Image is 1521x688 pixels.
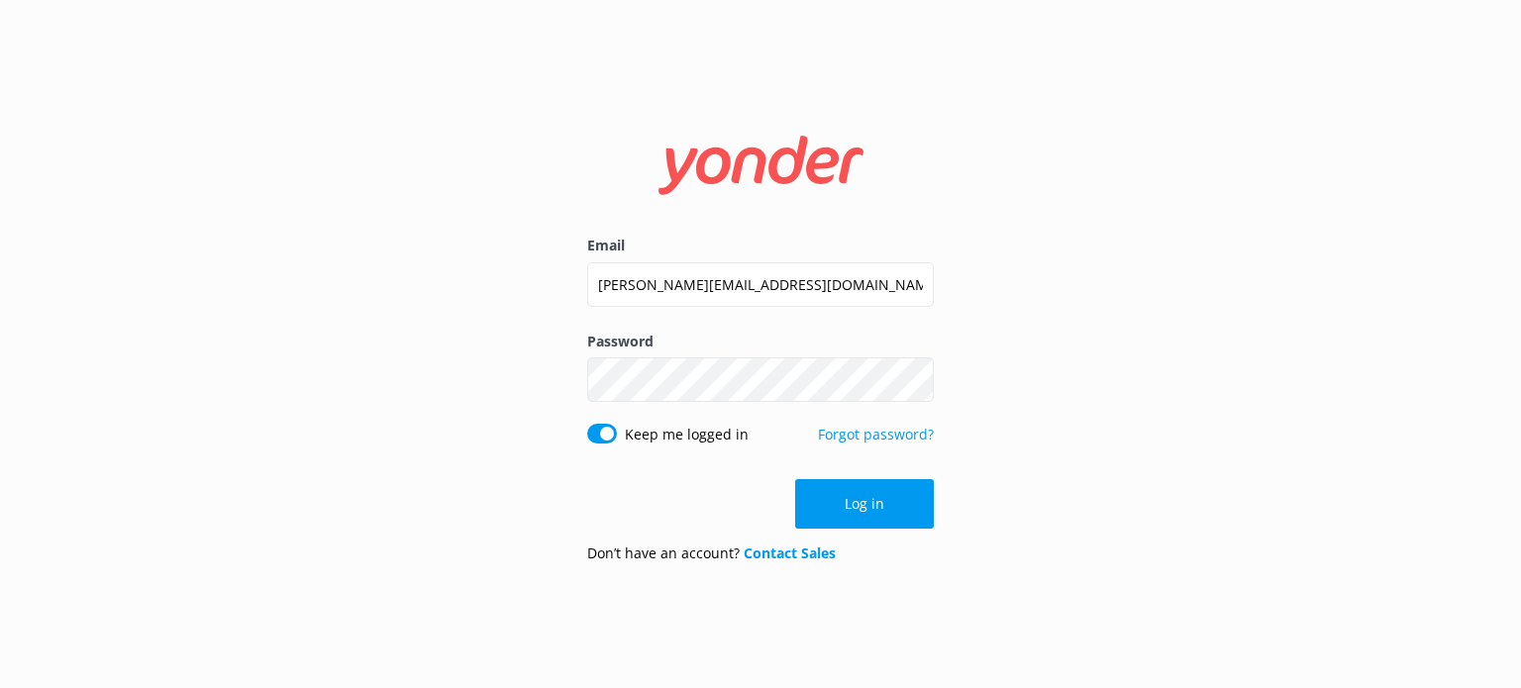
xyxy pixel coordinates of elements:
label: Password [587,331,934,352]
p: Don’t have an account? [587,542,836,564]
button: Show password [894,360,934,400]
a: Contact Sales [744,543,836,562]
label: Keep me logged in [625,424,749,445]
label: Email [587,235,934,256]
button: Log in [795,479,934,529]
input: user@emailaddress.com [587,262,934,307]
a: Forgot password? [818,425,934,443]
